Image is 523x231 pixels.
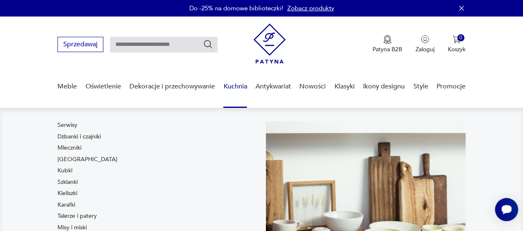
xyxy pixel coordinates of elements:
a: Szklanki [57,178,78,186]
a: Talerze i patery [57,212,97,220]
a: [GEOGRAPHIC_DATA] [57,155,117,164]
iframe: Smartsupp widget button [495,198,518,221]
button: Sprzedawaj [57,37,103,52]
p: Koszyk [448,45,466,53]
a: Style [413,71,428,102]
a: Mleczniki [57,144,81,152]
a: Klasyki [334,71,355,102]
a: Kuchnia [223,71,247,102]
button: 0Koszyk [448,35,466,53]
a: Zobacz produkty [287,4,334,12]
a: Serwisy [57,121,77,129]
button: Patyna B2B [373,35,402,53]
a: Oświetlenie [86,71,121,102]
img: Ikona medalu [383,35,392,44]
a: Dekoracje i przechowywanie [129,71,215,102]
button: Szukaj [203,39,213,49]
img: Patyna - sklep z meblami i dekoracjami vintage [253,24,286,64]
a: Ikony designu [363,71,405,102]
a: Ikona medaluPatyna B2B [373,35,402,53]
a: Kubki [57,167,72,175]
p: Patyna B2B [373,45,402,53]
p: Zaloguj [416,45,435,53]
a: Sprzedawaj [57,42,103,48]
a: Kieliszki [57,189,77,198]
a: Promocje [437,71,466,102]
a: Meble [57,71,77,102]
p: Do -25% na domowe biblioteczki! [189,4,283,12]
div: 0 [457,34,464,41]
a: Karafki [57,201,75,209]
a: Antykwariat [256,71,291,102]
button: Zaloguj [416,35,435,53]
img: Ikona koszyka [452,35,461,43]
a: Dzbanki i czajniki [57,133,101,141]
a: Nowości [299,71,326,102]
img: Ikonka użytkownika [421,35,429,43]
